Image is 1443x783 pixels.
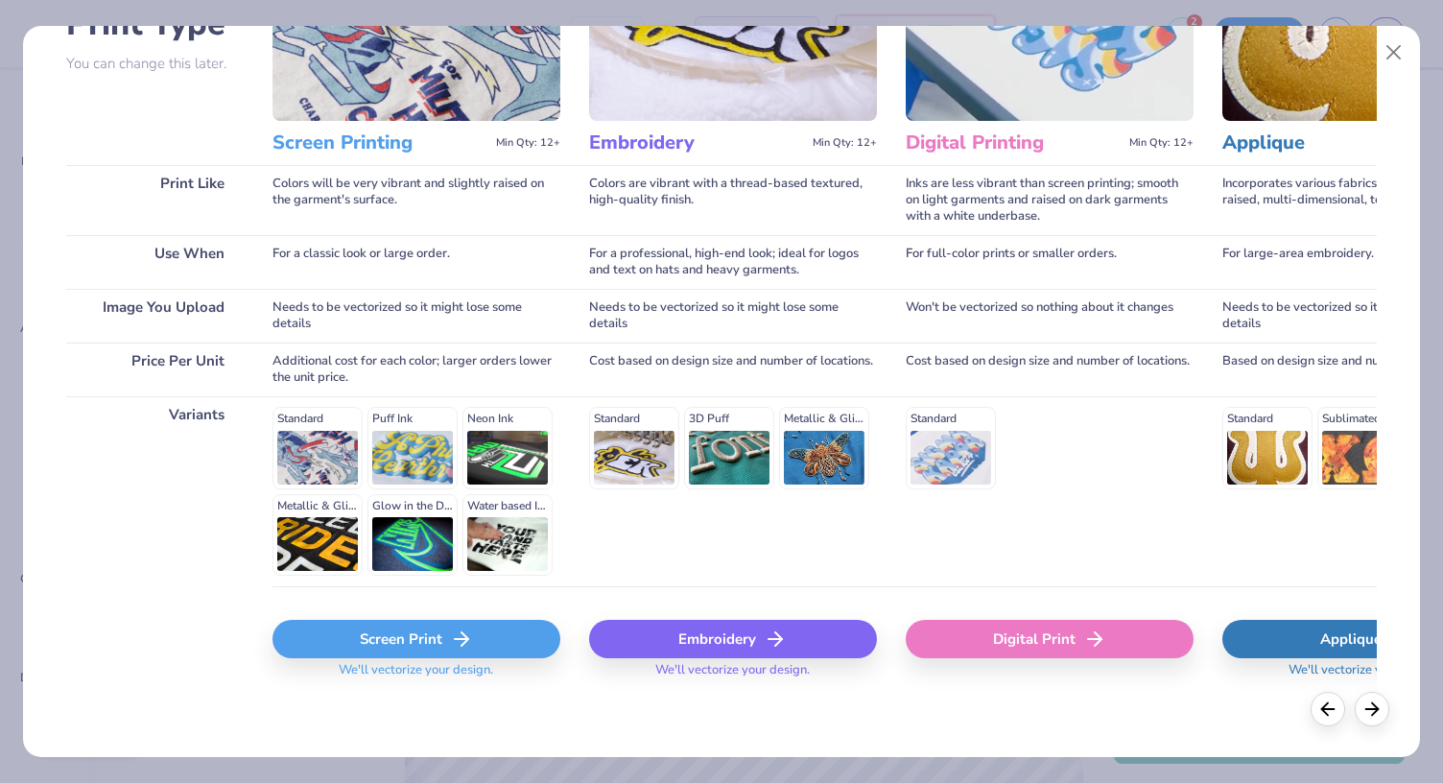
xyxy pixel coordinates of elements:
span: Min Qty: 12+ [813,136,877,150]
div: For a professional, high-end look; ideal for logos and text on hats and heavy garments. [589,235,877,289]
div: Use When [66,235,244,289]
div: Additional cost for each color; larger orders lower the unit price. [272,343,560,396]
div: Variants [66,396,244,586]
div: Colors are vibrant with a thread-based textured, high-quality finish. [589,165,877,235]
div: Won't be vectorized so nothing about it changes [906,289,1194,343]
div: Image You Upload [66,289,244,343]
div: Inks are less vibrant than screen printing; smooth on light garments and raised on dark garments ... [906,165,1194,235]
span: Min Qty: 12+ [496,136,560,150]
h3: Embroidery [589,130,805,155]
h3: Digital Printing [906,130,1122,155]
h3: Screen Printing [272,130,488,155]
div: Digital Print [906,620,1194,658]
div: For a classic look or large order. [272,235,560,289]
div: Print Like [66,165,244,235]
div: Cost based on design size and number of locations. [589,343,877,396]
div: Price Per Unit [66,343,244,396]
div: Needs to be vectorized so it might lose some details [589,289,877,343]
span: We'll vectorize your design. [331,662,501,690]
h3: Applique [1222,130,1438,155]
p: You can change this later. [66,56,244,72]
div: Cost based on design size and number of locations. [906,343,1194,396]
span: Min Qty: 12+ [1129,136,1194,150]
div: Needs to be vectorized so it might lose some details [272,289,560,343]
div: Colors will be very vibrant and slightly raised on the garment's surface. [272,165,560,235]
span: We'll vectorize your design. [648,662,817,690]
div: Embroidery [589,620,877,658]
button: Close [1376,35,1412,71]
div: For full-color prints or smaller orders. [906,235,1194,289]
div: Screen Print [272,620,560,658]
